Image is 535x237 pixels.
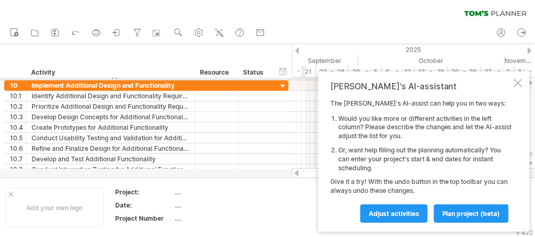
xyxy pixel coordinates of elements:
[338,146,512,172] li: Or, want help filling out the planning automatically? You can enter your project's start & end da...
[358,55,505,66] div: October 2025
[10,112,26,122] div: 10.3
[243,67,266,78] div: Status
[10,80,26,90] div: 10
[32,112,189,122] div: Develop Design Concepts for Additional Functionality
[32,101,189,111] div: Prioritize Additional Design and Functionality Requirements
[448,66,481,77] div: 20 - 26
[316,66,349,77] div: 22 - 28
[175,214,264,223] div: ....
[32,164,189,174] div: Conduct Integration Testing for Additional Functionality
[10,143,26,153] div: 10.6
[360,204,428,223] a: Adjust activities
[32,154,189,164] div: Develop and Test Additional Functionality
[10,122,26,132] div: 10.4
[115,214,173,223] div: Project Number
[434,204,509,223] a: plan project (beta)
[481,66,514,77] div: 27 - 2
[517,229,533,236] div: v 422
[330,99,512,222] div: The [PERSON_NAME]'s AI-assist can help you in two ways: Give it a try! With the undo button in th...
[338,115,512,141] li: Would you like more or different activities in the left column? Please describe the changes and l...
[32,80,189,90] div: Implement Additional Design and Functionality
[10,101,26,111] div: 10.2
[32,133,189,143] div: Conduct Usability Testing and Validation for Additional Functionality
[282,66,316,77] div: 15 - 21
[32,91,189,101] div: Identify Additional Design and Functionality Requirements
[175,201,264,210] div: ....
[10,133,26,143] div: 10.5
[442,210,500,218] span: plan project (beta)
[200,67,232,78] div: Resource
[349,66,382,77] div: 29 - 5
[369,210,419,218] span: Adjust activities
[382,66,415,77] div: 6 - 12
[115,188,173,197] div: Project:
[10,154,26,164] div: 10.7
[415,66,448,77] div: 13 - 19
[175,188,264,197] div: ....
[5,188,104,228] div: Add your own logo
[115,201,173,210] div: Date:
[31,67,189,78] div: Activity
[32,122,189,132] div: Create Prototypes for Additional Functionality
[10,164,26,174] div: 10.8
[10,91,26,101] div: 10.1
[330,81,512,91] div: [PERSON_NAME]'s AI-assistant
[32,143,189,153] div: Refine and Finalize Design for Additional Functionality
